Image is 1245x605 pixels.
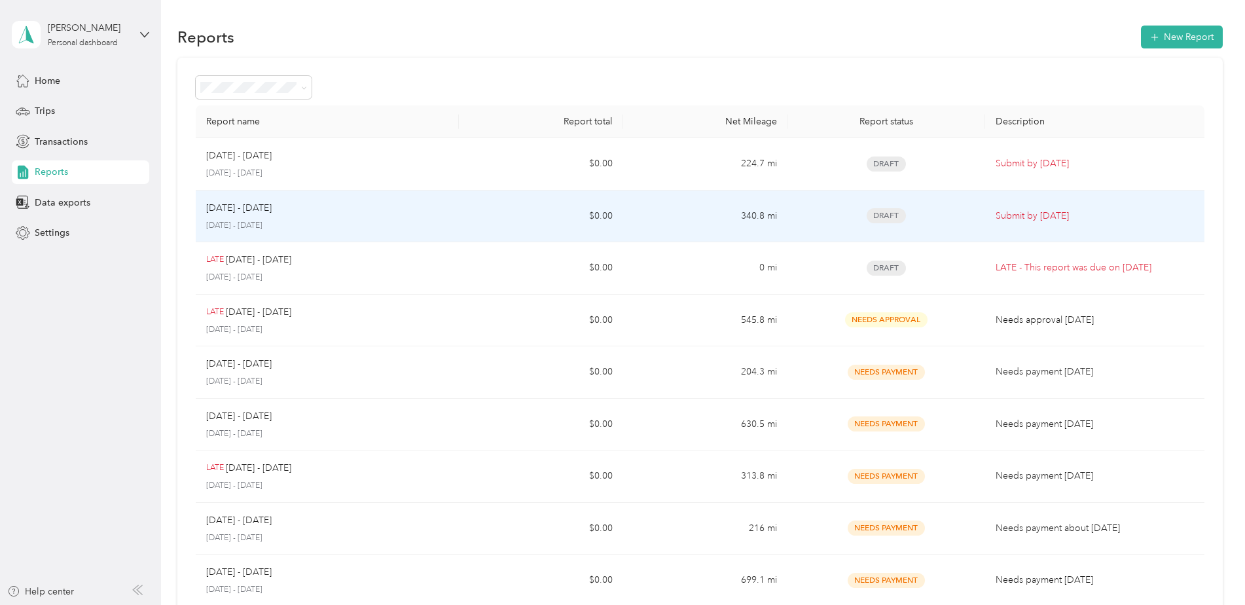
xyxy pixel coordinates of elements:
[206,532,448,544] p: [DATE] - [DATE]
[996,365,1194,379] p: Needs payment [DATE]
[206,272,448,284] p: [DATE] - [DATE]
[1172,532,1245,605] iframe: Everlance-gr Chat Button Frame
[623,295,787,347] td: 545.8 mi
[996,261,1194,275] p: LATE - This report was due on [DATE]
[845,312,928,327] span: Needs Approval
[35,165,68,179] span: Reports
[206,480,448,492] p: [DATE] - [DATE]
[206,324,448,336] p: [DATE] - [DATE]
[848,573,925,588] span: Needs Payment
[7,585,74,598] button: Help center
[996,521,1194,536] p: Needs payment about [DATE]
[996,417,1194,431] p: Needs payment [DATE]
[848,521,925,536] span: Needs Payment
[206,168,448,179] p: [DATE] - [DATE]
[206,584,448,596] p: [DATE] - [DATE]
[196,105,459,138] th: Report name
[996,156,1194,171] p: Submit by [DATE]
[206,306,224,318] p: LATE
[459,399,623,451] td: $0.00
[206,428,448,440] p: [DATE] - [DATE]
[623,191,787,243] td: 340.8 mi
[48,39,118,47] div: Personal dashboard
[459,346,623,399] td: $0.00
[623,399,787,451] td: 630.5 mi
[623,346,787,399] td: 204.3 mi
[206,357,272,371] p: [DATE] - [DATE]
[996,313,1194,327] p: Needs approval [DATE]
[206,254,224,266] p: LATE
[623,242,787,295] td: 0 mi
[623,450,787,503] td: 313.8 mi
[459,191,623,243] td: $0.00
[459,503,623,555] td: $0.00
[996,469,1194,483] p: Needs payment [DATE]
[206,565,272,579] p: [DATE] - [DATE]
[867,261,906,276] span: Draft
[996,573,1194,587] p: Needs payment [DATE]
[35,226,69,240] span: Settings
[459,105,623,138] th: Report total
[226,305,291,320] p: [DATE] - [DATE]
[35,135,88,149] span: Transactions
[48,21,130,35] div: [PERSON_NAME]
[459,138,623,191] td: $0.00
[985,105,1204,138] th: Description
[623,503,787,555] td: 216 mi
[177,30,234,44] h1: Reports
[459,295,623,347] td: $0.00
[35,196,90,210] span: Data exports
[226,253,291,267] p: [DATE] - [DATE]
[623,105,787,138] th: Net Mileage
[35,104,55,118] span: Trips
[35,74,60,88] span: Home
[848,469,925,484] span: Needs Payment
[459,242,623,295] td: $0.00
[1141,26,1223,48] button: New Report
[206,513,272,528] p: [DATE] - [DATE]
[206,462,224,474] p: LATE
[206,409,272,424] p: [DATE] - [DATE]
[226,461,291,475] p: [DATE] - [DATE]
[848,365,925,380] span: Needs Payment
[206,220,448,232] p: [DATE] - [DATE]
[206,149,272,163] p: [DATE] - [DATE]
[867,208,906,223] span: Draft
[996,209,1194,223] p: Submit by [DATE]
[459,450,623,503] td: $0.00
[867,156,906,172] span: Draft
[848,416,925,431] span: Needs Payment
[623,138,787,191] td: 224.7 mi
[206,376,448,388] p: [DATE] - [DATE]
[206,201,272,215] p: [DATE] - [DATE]
[798,116,974,127] div: Report status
